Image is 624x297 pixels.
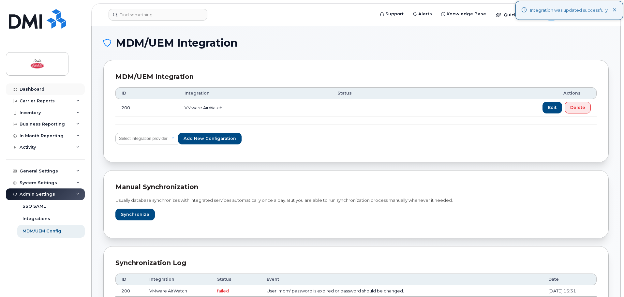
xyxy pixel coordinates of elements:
button: Edit [542,102,562,113]
button: Synchronize [115,209,155,220]
th: Status [332,87,412,99]
span: MDM/UEM Integration [116,38,238,48]
div: Integration was updated successfully [530,7,608,14]
div: Manual synchronization [115,182,597,192]
th: ID [115,274,143,285]
th: ID [115,87,179,99]
th: Integration [179,87,331,99]
td: 200 [115,99,179,116]
td: User 'mdm' password is expired or password should be changed. [261,285,543,297]
td: 200 [115,285,143,297]
td: [DATE] 15:31 [542,285,597,297]
button: Delete [565,102,591,113]
button: Add new configaration [178,133,242,144]
td: failed [211,285,261,297]
span: Add new configaration [184,135,236,141]
div: Synchronization Log [115,258,597,268]
th: Actions [412,87,597,99]
span: Delete [570,104,585,111]
span: Edit [548,104,557,111]
td: VMware AirWatch [143,285,211,297]
span: - [337,105,339,110]
p: Usually database synchronizes with integrated services automatically once a day. But you are able... [115,197,597,203]
span: VMware AirWatch [185,105,222,110]
span: Synchronize [121,211,149,217]
th: Integration [143,274,211,285]
div: MDM/UEM Integration [115,72,597,82]
th: Event [261,274,543,285]
th: Date [542,274,597,285]
th: Status [211,274,261,285]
